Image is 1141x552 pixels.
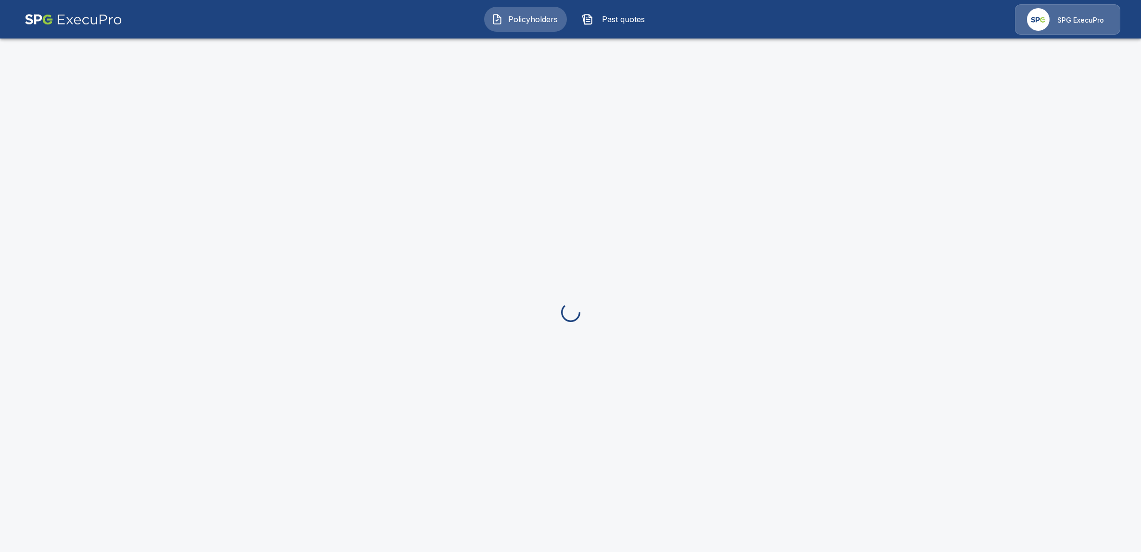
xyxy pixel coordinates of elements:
[25,4,122,35] img: AA Logo
[1027,8,1050,31] img: Agency Icon
[1015,4,1120,35] a: Agency IconSPG ExecuPro
[507,13,560,25] span: Policyholders
[491,13,503,25] img: Policyholders Icon
[484,7,567,32] button: Policyholders IconPolicyholders
[582,13,593,25] img: Past quotes Icon
[597,13,650,25] span: Past quotes
[575,7,657,32] button: Past quotes IconPast quotes
[1057,15,1104,25] p: SPG ExecuPro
